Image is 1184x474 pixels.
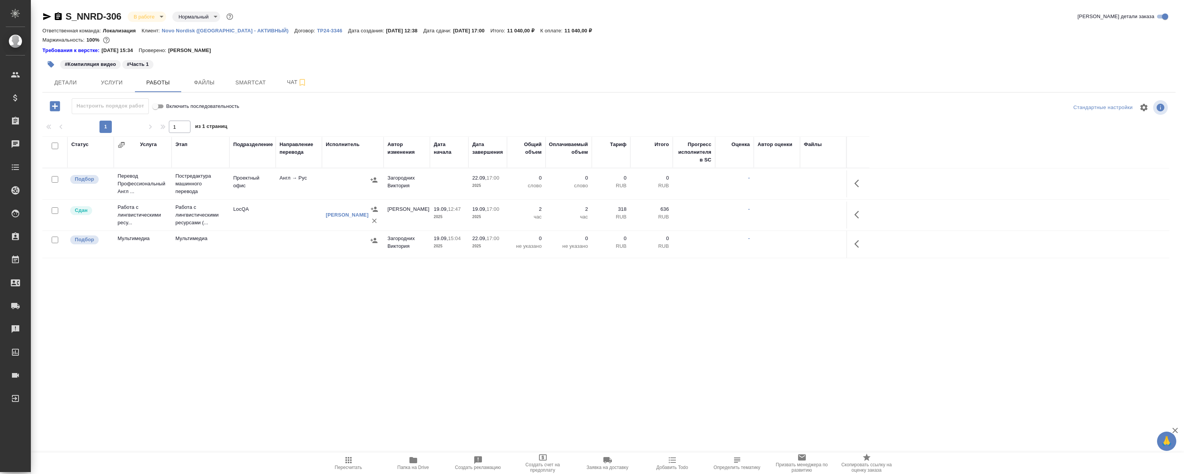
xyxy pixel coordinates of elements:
[326,141,360,148] div: Исполнитель
[511,205,542,213] p: 2
[175,172,226,195] p: Постредактура машинного перевода
[75,236,94,244] p: Подбор
[42,37,86,43] p: Маржинальность:
[278,77,315,87] span: Чат
[280,141,318,156] div: Направление перевода
[195,122,227,133] span: из 1 страниц
[175,203,226,227] p: Работа с лингвистическими ресурсами (...
[114,231,172,258] td: Мультимедиа
[140,78,177,87] span: Работы
[166,103,239,110] span: Включить последовательность
[186,78,223,87] span: Файлы
[850,174,868,193] button: Здесь прячутся важные кнопки
[549,205,588,213] p: 2
[804,141,822,148] div: Файлы
[540,28,564,34] p: К оплате:
[114,168,172,199] td: Перевод Профессиональный Англ ...
[384,170,430,197] td: Загородних Виктория
[423,28,453,34] p: Дата сдачи:
[298,78,307,87] svg: Подписаться
[434,141,465,156] div: Дата начала
[162,27,295,34] a: Novo Nordisk ([GEOGRAPHIC_DATA] - АКТИВНЫЙ)
[634,182,669,190] p: RUB
[47,78,84,87] span: Детали
[384,231,430,258] td: Загородних Виктория
[472,175,487,181] p: 22.09,
[487,206,499,212] p: 17:00
[369,215,380,227] button: Удалить
[1157,432,1176,451] button: 🙏
[511,141,542,156] div: Общий объем
[472,235,487,241] p: 22.09,
[634,205,669,213] p: 636
[141,28,162,34] p: Клиент:
[75,175,94,183] p: Подбор
[71,141,89,148] div: Статус
[596,242,627,250] p: RUB
[850,235,868,253] button: Здесь прячутся важные кнопки
[101,35,111,45] button: 0.00 RUB;
[472,242,503,250] p: 2025
[69,235,110,245] div: Можно подбирать исполнителей
[295,28,317,34] p: Договор:
[1160,433,1173,449] span: 🙏
[131,13,157,20] button: В работе
[128,12,166,22] div: В работе
[511,213,542,221] p: час
[748,235,750,241] a: -
[434,235,448,241] p: 19.09,
[549,242,588,250] p: не указано
[549,174,588,182] p: 0
[59,61,121,67] span: Компиляция видео
[434,213,465,221] p: 2025
[121,61,154,67] span: Часть 1
[434,242,465,250] p: 2025
[42,12,52,21] button: Скопировать ссылку для ЯМессенджера
[634,242,669,250] p: RUB
[511,174,542,182] p: 0
[511,242,542,250] p: не указано
[42,47,101,54] a: Требования к верстке:
[596,235,627,242] p: 0
[233,141,273,148] div: Подразделение
[1078,13,1154,20] span: [PERSON_NAME] детали заказа
[549,182,588,190] p: слово
[434,206,448,212] p: 19.09,
[472,141,503,156] div: Дата завершения
[69,174,110,185] div: Можно подбирать исполнителей
[75,207,88,214] p: Сдан
[127,61,149,68] p: #Часть 1
[549,213,588,221] p: час
[42,47,101,54] div: Нажми, чтобы открыть папку с инструкцией
[549,235,588,242] p: 0
[1071,102,1135,114] div: split button
[139,47,168,54] p: Проверено:
[225,12,235,22] button: Доп статусы указывают на важность/срочность заказа
[44,98,66,114] button: Добавить работу
[448,206,461,212] p: 12:47
[140,141,157,148] div: Услуга
[387,141,426,156] div: Автор изменения
[507,28,540,34] p: 11 040,00 ₽
[229,170,276,197] td: Проектный офис
[490,28,507,34] p: Итого:
[69,205,110,216] div: Менеджер проверил работу исполнителя, передает ее на следующий этап
[677,141,711,164] div: Прогресс исполнителя в SC
[511,235,542,242] p: 0
[634,174,669,182] p: 0
[317,27,348,34] a: ТР24-3346
[65,61,116,68] p: #Компиляция видео
[175,235,226,242] p: Мультимедиа
[176,13,211,20] button: Нормальный
[748,206,750,212] a: -
[101,47,139,54] p: [DATE] 15:34
[42,56,59,73] button: Добавить тэг
[86,37,101,43] p: 100%
[596,205,627,213] p: 318
[317,28,348,34] p: ТР24-3346
[549,141,588,156] div: Оплачиваемый объем
[93,78,130,87] span: Услуги
[229,202,276,229] td: LocQA
[453,28,490,34] p: [DATE] 17:00
[162,28,295,34] p: Novo Nordisk ([GEOGRAPHIC_DATA] - АКТИВНЫЙ)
